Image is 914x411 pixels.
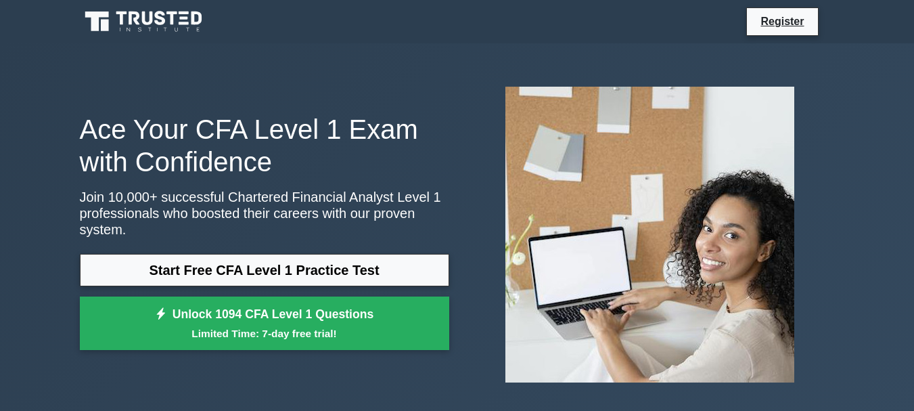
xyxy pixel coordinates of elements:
[80,113,449,178] h1: Ace Your CFA Level 1 Exam with Confidence
[97,326,432,341] small: Limited Time: 7-day free trial!
[80,189,449,238] p: Join 10,000+ successful Chartered Financial Analyst Level 1 professionals who boosted their caree...
[752,13,812,30] a: Register
[80,297,449,351] a: Unlock 1094 CFA Level 1 QuestionsLimited Time: 7-day free trial!
[80,254,449,286] a: Start Free CFA Level 1 Practice Test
